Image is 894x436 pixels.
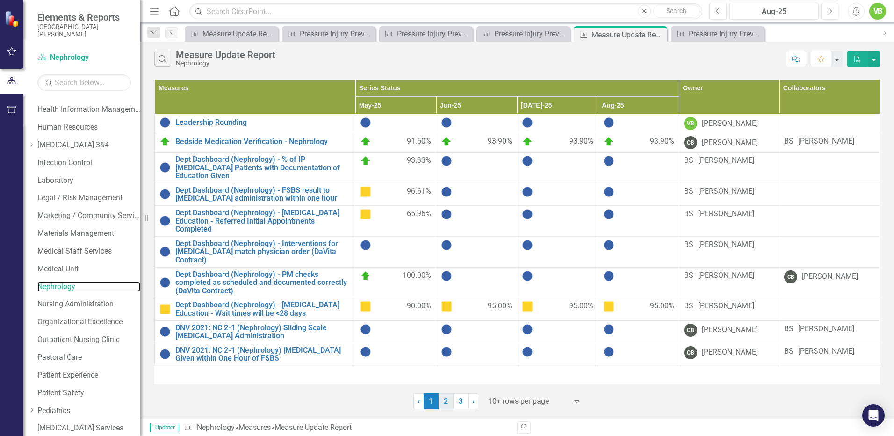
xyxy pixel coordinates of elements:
div: VB [684,117,697,130]
a: Nursing Administration [37,299,140,310]
a: Nephrology [197,423,235,432]
div: [PERSON_NAME] [698,209,754,219]
a: Pressure Injury Prevention (Medical) - Wound Assessment & Care Documented [479,28,568,40]
div: [PERSON_NAME] [698,301,754,312]
img: No Information [603,324,614,335]
a: Medical Unit [37,264,140,275]
img: On Target [441,136,452,147]
td: Double-Click to Edit Right Click for Context Menu [155,205,355,236]
div: [PERSON_NAME] [798,346,854,357]
a: Pressure Injury Prevention (Medical) - Comprehensive Skin Assessment Documented [382,28,470,40]
small: [GEOGRAPHIC_DATA][PERSON_NAME] [37,23,131,38]
a: Legal / Risk Management [37,193,140,203]
a: Nephrology [37,282,140,292]
img: No Information [441,186,452,197]
img: Caution [360,186,371,197]
div: [PERSON_NAME] [698,155,754,166]
a: [MEDICAL_DATA] Services [37,423,140,434]
img: No Information [603,346,614,357]
a: Dept Dashboard (Nephrology) - Interventions for [MEDICAL_DATA] match physician order (DaVita Cont... [175,240,350,264]
img: No Information [441,155,452,167]
span: 95.00% [488,301,512,312]
img: No Information [159,215,171,226]
div: BS [684,270,693,281]
img: Caution [603,301,614,312]
img: No Information [159,246,171,257]
input: Search ClearPoint... [189,3,702,20]
a: Dept Dashboard (Nephrology) - [MEDICAL_DATA] Education - Referred Initial Appointments Completed [175,209,350,233]
a: Measure Update Report [187,28,276,40]
img: ClearPoint Strategy [4,10,22,27]
a: Dept Dashboard (Nephrology) - FSBS result to [MEDICAL_DATA] administration within one hour [175,186,350,203]
a: Dept Dashboard (Nephrology) - PM checks completed as scheduled and documented correctly (DaVita C... [175,270,350,295]
div: Measure Update Report [274,423,352,432]
span: 93.90% [488,136,512,147]
img: No Information [522,209,533,220]
button: Aug-25 [729,3,819,20]
td: Double-Click to Edit Right Click for Context Menu [155,343,355,365]
td: Double-Click to Edit Right Click for Context Menu [155,114,355,133]
span: 90.00% [407,301,431,312]
span: 95.00% [569,301,593,312]
span: 93.33% [407,155,431,167]
div: [PERSON_NAME] [702,138,758,148]
span: 100.00% [403,270,431,282]
a: Nephrology [37,52,131,63]
img: No Information [603,117,614,128]
img: No Information [441,346,452,357]
td: Double-Click to Edit Right Click for Context Menu [155,320,355,343]
div: Measure Update Report [591,29,665,41]
a: Laboratory [37,175,140,186]
div: Pressure Injury Prevention (Medical) - Comprehensive Skin Assessment Documented [397,28,470,40]
img: On Target [603,136,614,147]
div: [PERSON_NAME] [698,240,754,250]
a: Medical Staff Services [37,246,140,257]
a: Pressure Injury Prevention (Medical) - Hourly Rounding Documented [673,28,762,40]
img: No Information [159,349,171,360]
span: 95.00% [650,301,674,312]
img: No Information [603,240,614,251]
button: VB [869,3,886,20]
div: [PERSON_NAME] [802,271,858,282]
a: Outpatient Nursing Clinic [37,334,140,345]
a: Pressure Injury Prevention (Medical) - Turning & Repositioning Documented [284,28,373,40]
div: [PERSON_NAME] [702,118,758,129]
div: Pressure Injury Prevention (Medical) - Hourly Rounding Documented [689,28,762,40]
img: Caution [522,301,533,312]
a: DNV 2021: NC 2-1 (Nephrology) [MEDICAL_DATA] Given within One Hour of FSBS [175,346,350,363]
img: No Information [522,186,533,197]
a: 2 [439,393,454,409]
a: Materials Management [37,228,140,239]
div: CB [684,324,697,337]
img: No Information [159,277,171,288]
div: [PERSON_NAME] [698,270,754,281]
img: No Information [603,209,614,220]
img: On Target [360,155,371,167]
img: No Information [603,155,614,167]
img: No Information [522,324,533,335]
img: No Information [360,117,371,128]
div: Measure Update Report [202,28,276,40]
img: No Information [360,240,371,251]
div: BS [784,346,793,357]
img: No Information [522,240,533,251]
a: Organizational Excellence [37,317,140,327]
img: No Information [441,324,452,335]
img: On Target [522,136,533,147]
img: On Target [360,270,371,282]
td: Double-Click to Edit Right Click for Context Menu [155,298,355,320]
span: 93.90% [650,136,674,147]
a: DNV 2021: NC 2-1 (Nephrology) Sliding Scale [MEDICAL_DATA] Administration [175,324,350,340]
img: No Information [360,346,371,357]
img: Caution [441,301,452,312]
div: Pressure Injury Prevention (Medical) - Turning & Repositioning Documented [300,28,373,40]
div: CB [684,136,697,149]
img: No Information [159,117,171,128]
img: No Information [522,346,533,357]
span: 93.90% [569,136,593,147]
div: Pressure Injury Prevention (Medical) - Wound Assessment & Care Documented [494,28,568,40]
span: › [472,397,475,406]
img: Caution [360,209,371,220]
img: No Information [441,209,452,220]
